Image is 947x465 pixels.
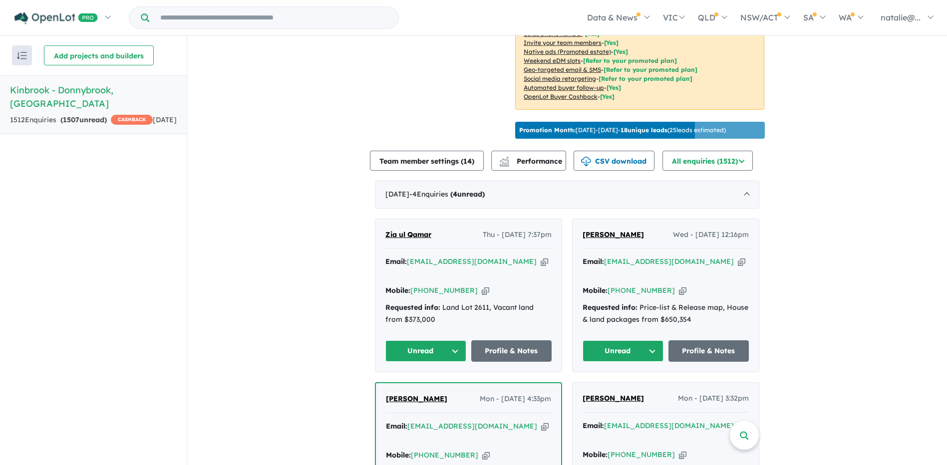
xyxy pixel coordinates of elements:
strong: Mobile: [385,286,410,295]
img: line-chart.svg [500,157,509,162]
u: Native ads (Promoted estate) [524,48,611,55]
a: Profile & Notes [471,340,552,362]
u: Weekend eDM slots [524,57,581,64]
span: [ Yes ] [604,39,619,46]
a: Zia ul Qamar [385,229,431,241]
button: Add projects and builders [44,45,154,65]
strong: Mobile: [386,451,411,460]
strong: Mobile: [583,286,608,295]
a: [EMAIL_ADDRESS][DOMAIN_NAME] [604,257,734,266]
button: Copy [482,450,490,461]
div: Price-list & Release map, House & land packages from $650,354 [583,302,749,326]
strong: Mobile: [583,450,608,459]
span: Performance [501,157,562,166]
span: [Refer to your promoted plan] [583,57,677,64]
span: [Yes] [607,84,621,91]
strong: Requested info: [583,303,637,312]
input: Try estate name, suburb, builder or developer [151,7,396,28]
b: 18 unique leads [621,126,667,134]
button: Copy [541,421,549,432]
span: [PERSON_NAME] [583,394,644,403]
span: Zia ul Qamar [385,230,431,239]
span: [ Yes ] [585,30,600,37]
strong: Requested info: [385,303,440,312]
span: Wed - [DATE] 12:16pm [673,229,749,241]
strong: Email: [583,421,604,430]
span: Mon - [DATE] 3:32pm [678,393,749,405]
u: Social media retargeting [524,75,596,82]
a: [PHONE_NUMBER] [608,286,675,295]
u: Geo-targeted email & SMS [524,66,601,73]
a: Profile & Notes [668,340,749,362]
a: [PHONE_NUMBER] [411,451,478,460]
u: Automated buyer follow-up [524,84,604,91]
a: [PERSON_NAME] [386,393,447,405]
button: Copy [482,285,489,296]
span: [Refer to your promoted plan] [599,75,692,82]
span: [PERSON_NAME] [386,394,447,403]
button: Copy [679,450,686,460]
strong: ( unread) [450,190,485,199]
strong: Email: [386,422,407,431]
u: OpenLot Buyer Cashback [524,93,598,100]
p: [DATE] - [DATE] - ( 25 leads estimated) [519,126,726,135]
button: Copy [738,256,745,267]
a: [EMAIL_ADDRESS][DOMAIN_NAME] [407,257,537,266]
div: Land Lot 2611, Vacant land from $373,000 [385,302,552,326]
span: - 4 Enquir ies [409,190,485,199]
strong: Email: [583,257,604,266]
h5: Kinbrook - Donnybrook , [GEOGRAPHIC_DATA] [10,83,177,110]
button: Performance [491,151,566,171]
b: Promotion Month: [519,126,576,134]
a: [PHONE_NUMBER] [608,450,675,459]
button: All enquiries (1512) [662,151,753,171]
button: Team member settings (14) [370,151,484,171]
button: Copy [541,256,548,267]
span: Mon - [DATE] 4:33pm [480,393,551,405]
a: [EMAIL_ADDRESS][DOMAIN_NAME] [604,421,734,430]
a: [PERSON_NAME] [583,229,644,241]
button: Unread [583,340,663,362]
span: [Yes] [600,93,615,100]
span: CASHBACK [111,115,153,125]
img: bar-chart.svg [499,160,509,166]
a: [EMAIL_ADDRESS][DOMAIN_NAME] [407,422,537,431]
div: [DATE] [375,181,759,209]
button: Unread [385,340,466,362]
a: [PERSON_NAME] [583,393,644,405]
span: Thu - [DATE] 7:37pm [483,229,552,241]
strong: Email: [385,257,407,266]
button: CSV download [574,151,654,171]
span: [Refer to your promoted plan] [604,66,697,73]
strong: ( unread) [60,115,107,124]
img: Openlot PRO Logo White [14,12,98,24]
img: download icon [581,157,591,167]
img: sort.svg [17,52,27,59]
span: [PERSON_NAME] [583,230,644,239]
span: 4 [453,190,457,199]
span: [Yes] [614,48,628,55]
span: 14 [463,157,472,166]
u: Sales phone number [524,30,583,37]
span: natalie@... [881,12,921,22]
div: 1512 Enquir ies [10,114,153,126]
span: 1507 [63,115,79,124]
u: Invite your team members [524,39,602,46]
button: Copy [679,285,686,296]
span: [DATE] [153,115,177,124]
a: [PHONE_NUMBER] [410,286,478,295]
